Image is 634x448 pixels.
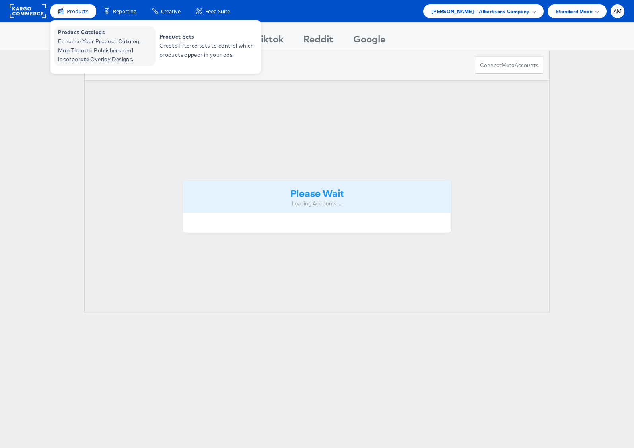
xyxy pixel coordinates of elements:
[290,186,344,199] strong: Please Wait
[189,200,445,207] div: Loading Accounts ....
[303,32,333,50] div: Reddit
[353,32,385,50] div: Google
[475,56,543,74] button: ConnectmetaAccounts
[67,8,88,15] span: Products
[159,41,255,60] span: Create filtered sets to control which products appear in your ads.
[54,26,156,66] a: Product Catalogs Enhance Your Product Catalog, Map Them to Publishers, and Incorporate Overlay De...
[161,8,181,15] span: Creative
[113,8,136,15] span: Reporting
[156,26,257,66] a: Product Sets Create filtered sets to control which products appear in your ads.
[556,7,593,15] span: Standard Mode
[613,9,622,14] span: AM
[205,8,230,15] span: Feed Suite
[431,7,530,15] span: [PERSON_NAME] - Albertsons Company
[502,62,515,69] span: meta
[255,32,284,50] div: Tiktok
[159,32,255,41] span: Product Sets
[58,37,154,64] span: Enhance Your Product Catalog, Map Them to Publishers, and Incorporate Overlay Designs.
[58,28,154,37] span: Product Catalogs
